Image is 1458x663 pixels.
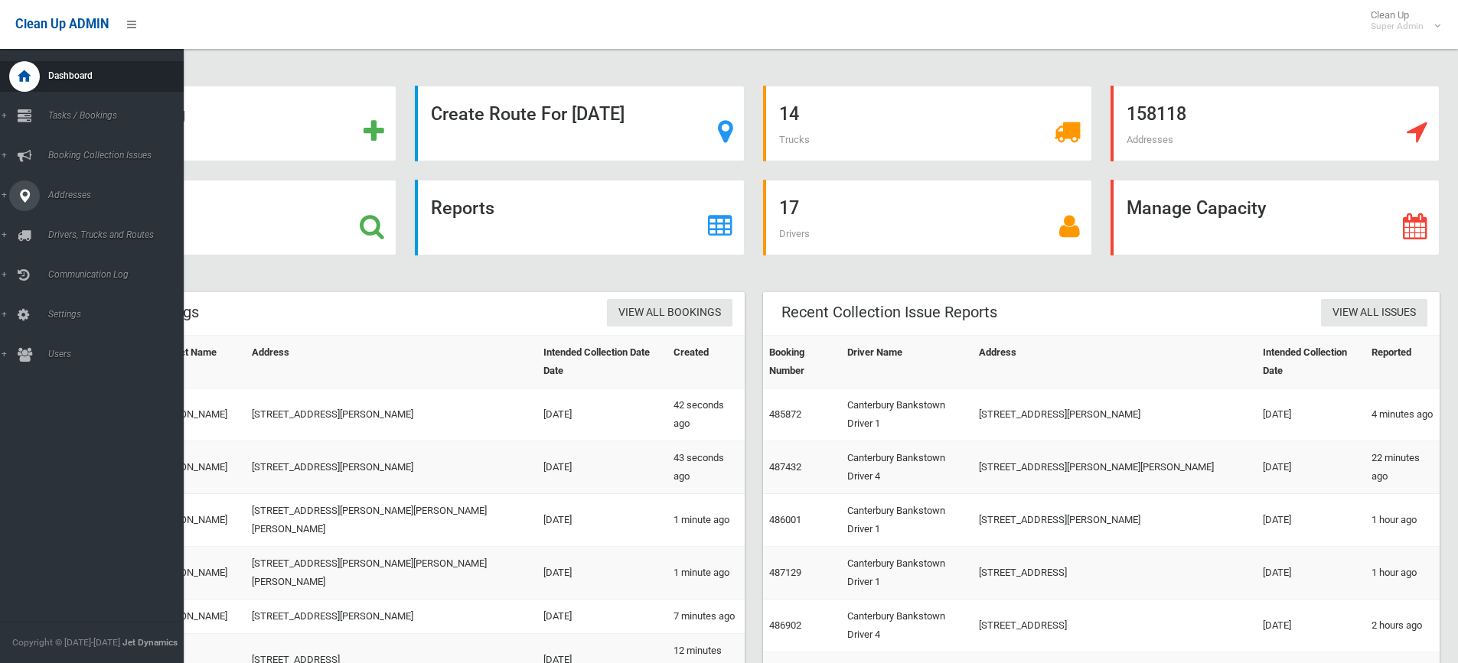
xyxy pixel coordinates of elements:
[1371,21,1424,32] small: Super Admin
[537,600,667,634] td: [DATE]
[1257,441,1365,494] td: [DATE]
[148,494,246,547] td: [PERSON_NAME]
[841,336,973,388] th: Driver Name
[44,229,195,240] span: Drivers, Trucks and Routes
[44,269,195,280] span: Communication Log
[779,228,810,239] span: Drivers
[122,637,178,648] strong: Jet Dynamics
[1365,547,1440,600] td: 1 hour ago
[246,336,537,388] th: Address
[246,494,537,547] td: [STREET_ADDRESS][PERSON_NAME][PERSON_NAME][PERSON_NAME]
[779,134,810,145] span: Trucks
[537,336,667,388] th: Intended Collection Date Date
[1257,388,1365,441] td: [DATE]
[779,197,799,219] strong: 17
[44,110,195,121] span: Tasks / Bookings
[246,441,537,494] td: [STREET_ADDRESS][PERSON_NAME]
[148,388,246,441] td: [PERSON_NAME]
[44,150,195,161] span: Booking Collection Issues
[537,388,667,441] td: [DATE]
[1127,197,1266,219] strong: Manage Capacity
[841,547,973,600] td: Canterbury Bankstown Driver 1
[973,441,1257,494] td: [STREET_ADDRESS][PERSON_NAME][PERSON_NAME]
[148,547,246,600] td: [PERSON_NAME]
[1111,180,1440,255] a: Manage Capacity
[415,180,744,255] a: Reports
[841,441,973,494] td: Canterbury Bankstown Driver 4
[973,388,1257,441] td: [STREET_ADDRESS][PERSON_NAME]
[973,547,1257,600] td: [STREET_ADDRESS]
[67,86,396,161] a: Add Booking
[769,619,801,631] a: 486902
[537,494,667,547] td: [DATE]
[148,441,246,494] td: [PERSON_NAME]
[44,309,195,320] span: Settings
[537,547,667,600] td: [DATE]
[1257,336,1365,388] th: Intended Collection Date
[1365,388,1440,441] td: 4 minutes ago
[246,388,537,441] td: [STREET_ADDRESS][PERSON_NAME]
[415,86,744,161] a: Create Route For [DATE]
[667,547,745,600] td: 1 minute ago
[44,190,195,200] span: Addresses
[148,336,246,388] th: Contact Name
[44,349,195,359] span: Users
[1365,336,1440,388] th: Reported
[769,514,801,525] a: 486001
[763,86,1092,161] a: 14 Trucks
[667,600,745,634] td: 7 minutes ago
[1365,441,1440,494] td: 22 minutes ago
[769,408,801,420] a: 485872
[841,600,973,652] td: Canterbury Bankstown Driver 4
[841,494,973,547] td: Canterbury Bankstown Driver 1
[769,567,801,578] a: 487129
[667,336,745,388] th: Created
[12,637,120,648] span: Copyright © [DATE]-[DATE]
[779,103,799,125] strong: 14
[841,388,973,441] td: Canterbury Bankstown Driver 1
[973,336,1257,388] th: Address
[1111,86,1440,161] a: 158118 Addresses
[1257,600,1365,652] td: [DATE]
[148,600,246,634] td: [PERSON_NAME]
[1257,547,1365,600] td: [DATE]
[246,547,537,600] td: [STREET_ADDRESS][PERSON_NAME][PERSON_NAME][PERSON_NAME]
[246,600,537,634] td: [STREET_ADDRESS][PERSON_NAME]
[667,388,745,441] td: 42 seconds ago
[1127,103,1186,125] strong: 158118
[763,180,1092,255] a: 17 Drivers
[769,461,801,473] a: 487432
[1365,600,1440,652] td: 2 hours ago
[607,299,732,327] a: View All Bookings
[1127,134,1173,145] span: Addresses
[67,180,396,255] a: Search
[763,336,842,388] th: Booking Number
[537,441,667,494] td: [DATE]
[667,441,745,494] td: 43 seconds ago
[15,17,109,31] span: Clean Up ADMIN
[44,70,195,81] span: Dashboard
[1257,494,1365,547] td: [DATE]
[763,297,1016,327] header: Recent Collection Issue Reports
[1365,494,1440,547] td: 1 hour ago
[1321,299,1427,327] a: View All Issues
[431,197,494,219] strong: Reports
[973,494,1257,547] td: [STREET_ADDRESS][PERSON_NAME]
[973,600,1257,652] td: [STREET_ADDRESS]
[667,494,745,547] td: 1 minute ago
[431,103,625,125] strong: Create Route For [DATE]
[1363,9,1439,32] span: Clean Up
